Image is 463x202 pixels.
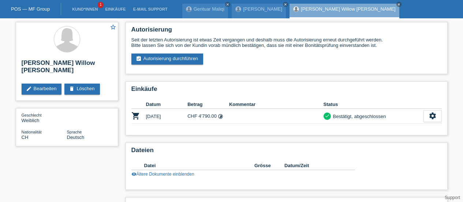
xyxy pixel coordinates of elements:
a: deleteLöschen [64,84,100,95]
th: Datum/Zeit [284,161,344,170]
h2: Dateien [131,147,442,158]
th: Datei [144,161,254,170]
div: Seit der letzten Autorisierung ist etwas Zeit vergangen und deshalb muss die Autorisierung erneut... [131,37,442,48]
h2: [PERSON_NAME] Willow [PERSON_NAME] [22,59,112,78]
span: Geschlecht [22,113,42,117]
a: Kund*innen [68,7,101,11]
span: Sprache [67,130,82,134]
a: Einkäufe [101,7,129,11]
th: Betrag [187,100,229,109]
a: E-Mail Support [130,7,171,11]
span: Schweiz [22,135,29,140]
i: close [397,3,401,6]
div: Weiblich [22,112,67,123]
div: Bestätigt, abgeschlossen [331,113,386,120]
a: [PERSON_NAME] [243,6,282,12]
i: delete [69,86,75,92]
a: assignment_turned_inAutorisierung durchführen [131,54,204,65]
a: Gentuar Maliqi [194,6,225,12]
h2: Autorisierung [131,26,442,37]
i: settings [429,112,437,120]
i: assignment_turned_in [136,56,142,62]
th: Grösse [254,161,284,170]
a: [PERSON_NAME] Willow [PERSON_NAME] [301,6,396,12]
i: check [325,113,330,118]
i: close [226,3,229,6]
i: Fixe Raten (24 Raten) [218,114,223,119]
a: close [283,2,288,7]
i: close [284,3,287,6]
a: close [225,2,230,7]
th: Datum [146,100,188,109]
i: visibility [131,172,137,177]
span: 1 [98,2,104,8]
a: Support [445,195,460,200]
i: edit [26,86,32,92]
span: Nationalität [22,130,42,134]
a: visibilityÄltere Dokumente einblenden [131,172,194,177]
a: editBearbeiten [22,84,62,95]
h2: Einkäufe [131,85,442,96]
span: Deutsch [67,135,85,140]
a: close [396,2,402,7]
i: POSP00022477 [131,111,140,120]
a: POS — MF Group [11,6,50,12]
th: Kommentar [229,100,324,109]
a: star_border [110,24,116,32]
td: [DATE] [146,109,188,124]
th: Status [324,100,423,109]
i: star_border [110,24,116,30]
td: CHF 4'790.00 [187,109,229,124]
